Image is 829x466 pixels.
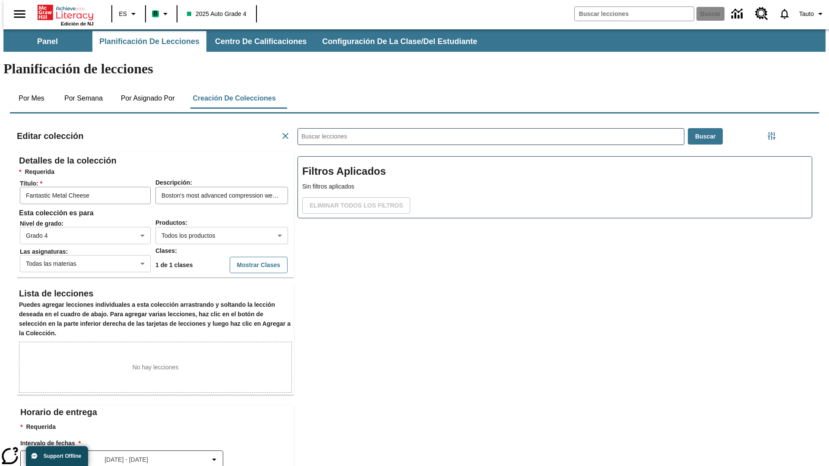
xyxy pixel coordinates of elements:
[20,422,294,432] p: Requerida
[187,9,247,19] span: 2025 Auto Grade 4
[3,61,826,77] h1: Planificación de lecciones
[20,187,151,204] input: Tí­tulo
[750,2,773,25] a: Centro de recursos, Se abrirá en una pestaña nueva.
[133,363,179,372] p: No hay lecciones
[322,37,477,47] span: Configuración de la clase/del estudiante
[155,227,288,244] div: Todos los productos
[4,31,91,52] button: Panel
[38,3,94,26] div: Portada
[19,154,292,167] h2: Detalles de la colección
[19,167,292,177] h6: Requerida
[149,6,174,22] button: Boost El color de la clase es verde menta. Cambiar el color de la clase.
[153,8,158,19] span: B
[298,129,684,145] input: Buscar lecciones
[17,129,84,143] h2: Editar colección
[208,31,313,52] button: Centro de calificaciones
[796,6,829,22] button: Perfil/Configuración
[24,454,219,465] button: Seleccione el intervalo de fechas opción del menú
[20,248,155,255] span: Las asignaturas :
[10,88,53,109] button: Por mes
[37,37,58,47] span: Panel
[61,21,94,26] span: Edición de NJ
[277,127,294,145] button: Cancelar
[99,37,199,47] span: Planificación de lecciones
[773,3,796,25] a: Notificaciones
[20,220,155,227] span: Nivel de grado :
[19,287,292,300] h2: Lista de lecciones
[302,182,807,191] p: Sin filtros aplicados
[19,207,292,219] h6: Esta colección es para
[114,88,182,109] button: Por asignado por
[20,405,294,419] h2: Horario de entrega
[230,257,288,274] button: Mostrar Clases
[119,9,127,19] span: ES
[26,446,88,466] button: Support Offline
[315,31,484,52] button: Configuración de la clase/del estudiante
[3,31,485,52] div: Subbarra de navegación
[20,255,151,272] div: Todas las materias
[726,2,750,26] a: Centro de información
[92,31,206,52] button: Planificación de lecciones
[19,300,292,338] h6: Puedes agregar lecciones individuales a esta colección arrastrando y soltando la lección deseada ...
[115,6,142,22] button: Lenguaje: ES, Selecciona un idioma
[799,9,814,19] span: Tauto
[20,227,151,244] div: Grado 4
[44,453,81,459] span: Support Offline
[38,4,94,21] a: Portada
[155,187,288,204] input: Descripción
[57,88,110,109] button: Por semana
[155,179,192,186] span: Descripción :
[215,37,307,47] span: Centro de calificaciones
[7,1,32,27] button: Abrir el menú lateral
[155,247,177,254] span: Clases :
[763,127,780,145] button: Menú lateral de filtros
[20,439,294,448] h3: Intervalo de fechas
[20,180,155,187] span: Tí­tulo :
[155,219,187,226] span: Productos :
[209,454,219,465] svg: Collapse Date Range Filter
[688,128,723,145] button: Buscar
[575,7,694,21] input: Buscar campo
[297,156,812,218] div: Filtros Aplicados
[104,455,148,464] span: [DATE] - [DATE]
[302,161,807,182] h2: Filtros Aplicados
[3,29,826,52] div: Subbarra de navegación
[155,261,193,270] p: 1 de 1 clases
[186,88,282,109] button: Creación de colecciones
